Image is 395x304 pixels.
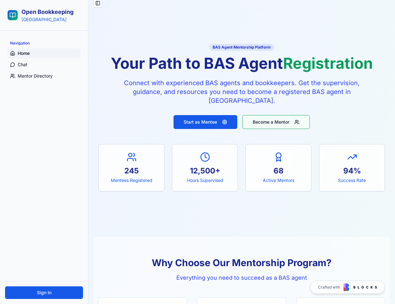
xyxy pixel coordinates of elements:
[21,8,74,16] h2: Open Bookkeeping
[174,115,237,129] button: Start as Mentee
[242,115,310,129] button: Become a Mentor
[106,177,156,184] div: Mentees Registered
[180,177,230,184] div: Hours Supervised
[8,71,80,81] a: Mentor Directory
[8,48,80,58] a: Home
[98,56,385,71] h1: Your Path to BAS Agent
[121,79,363,105] p: Connect with experienced BAS agents and bookkeepers. Get the supervision, guidance, and resources...
[318,285,340,290] span: Crafted with
[180,166,230,176] div: 12,500+
[253,166,304,176] div: 68
[327,177,377,184] div: Success Rate
[21,16,74,23] p: [GEOGRAPHIC_DATA]
[18,50,30,56] span: Home
[18,61,27,68] span: Chat
[327,166,377,176] div: 94%
[18,73,53,79] span: Mentor Directory
[253,177,304,184] div: Active Mentors
[310,281,385,294] a: Crafted with
[98,257,385,268] h2: Why Choose Our Mentorship Program?
[344,284,377,291] img: Blocks
[98,273,385,282] p: Everything you need to succeed as a BAS agent
[8,38,80,48] div: Navigation
[209,44,274,51] div: BAS Agent Mentorship Platform
[5,286,83,299] button: Sign In
[283,54,373,73] span: Registration
[8,60,80,70] a: Chat
[106,166,156,176] div: 245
